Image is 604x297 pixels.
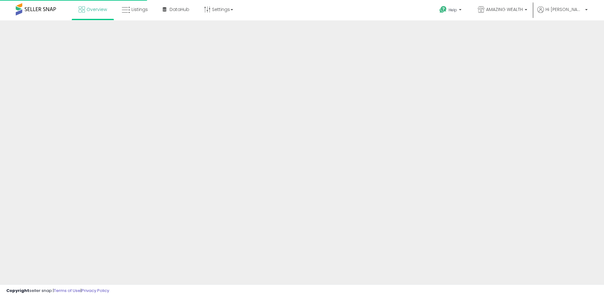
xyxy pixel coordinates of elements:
[131,6,148,13] span: Listings
[486,6,523,13] span: AMAZING WEALTH
[434,1,468,20] a: Help
[87,6,107,13] span: Overview
[449,7,457,13] span: Help
[439,6,447,14] i: Get Help
[537,6,588,20] a: Hi [PERSON_NAME]
[545,6,583,13] span: Hi [PERSON_NAME]
[170,6,189,13] span: DataHub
